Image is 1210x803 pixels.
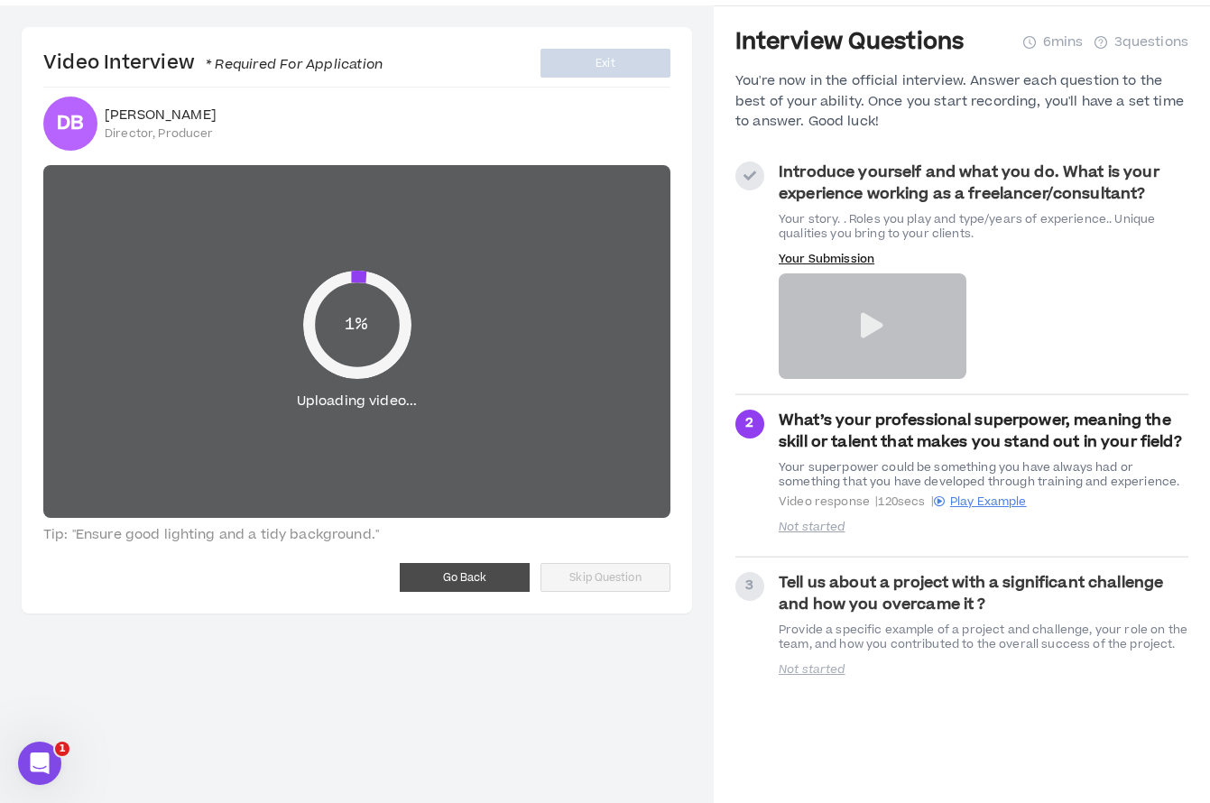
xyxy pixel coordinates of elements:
h4: Video Interview [43,51,383,76]
span: Director, Producer [105,126,217,141]
span: 1 [55,742,69,756]
span: Video response | 120 secs | [779,494,1188,509]
div: Your superpower could be something you have always had or something that you have developed throu... [779,460,1188,489]
button: Exit [540,49,670,78]
strong: What’s your professional superpower, meaning the skill or talent that makes you stand out in your... [779,410,1182,453]
span: Uploading video... [297,392,418,411]
span: clock-circle [1023,36,1036,49]
h3: Interview Questions [735,28,965,57]
span: [PERSON_NAME] [105,106,217,125]
div: Devante B. [43,97,97,151]
div: Provide a specific example of a project and challenge, your role on the team, and how you contrib... [779,623,1188,651]
p: Your Submission [779,252,966,266]
span: 3 questions [1114,32,1188,52]
div: DB [57,115,84,133]
div: Your story. . Roles you play and type/years of experience.. Unique qualities you bring to your cl... [779,212,1188,241]
p: Not started [779,520,966,534]
span: 1% [345,312,368,337]
iframe: Intercom live chat [18,742,61,785]
span: question-circle [1095,36,1107,49]
a: Play Example [934,494,1027,510]
button: Skip Question [540,563,670,592]
button: Go Back [400,563,530,592]
div: You're now in the official interview. Answer each question to the best of your ability. Once you ... [735,71,1188,132]
strong: Introduce yourself and what you do. What is your experience working as a freelancer/consultant? [779,162,1159,205]
span: Tip: "Ensure good lighting and a tidy background." [43,525,670,545]
span: 3 [745,576,753,595]
span: 6 mins [1043,32,1084,52]
p: Not started [779,662,966,677]
strong: Tell us about a project with a significant challenge and how you overcame it ? [779,572,1163,615]
span: * Required For Application [195,55,383,74]
span: 2 [745,413,753,433]
span: Play Example [950,494,1027,510]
